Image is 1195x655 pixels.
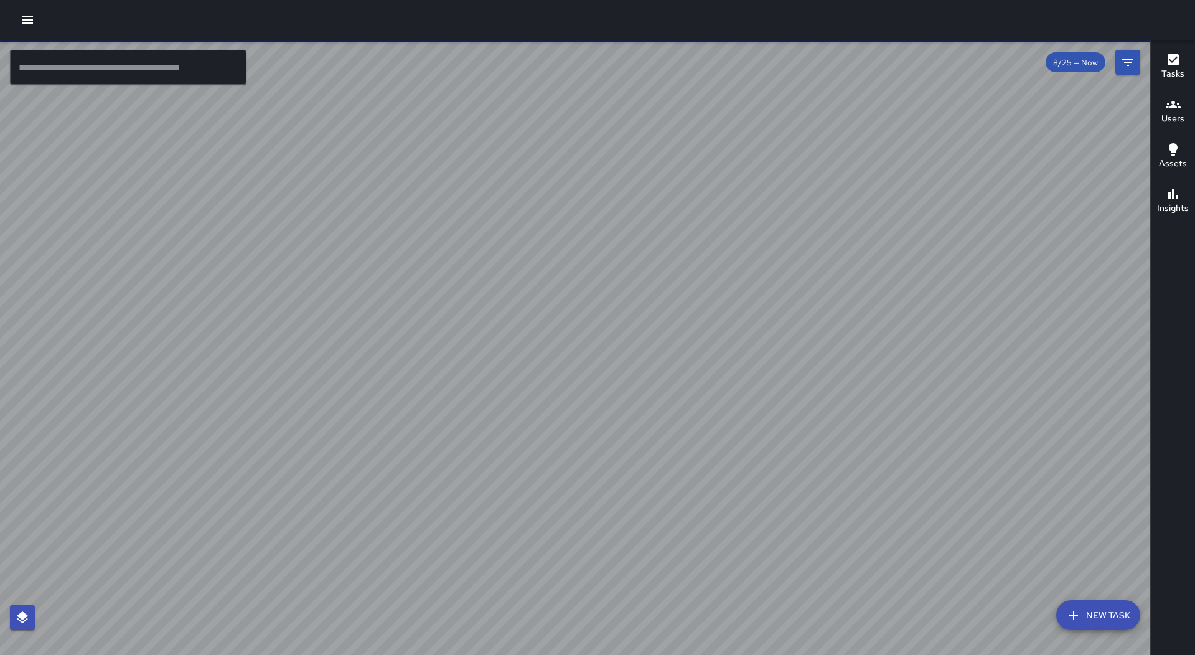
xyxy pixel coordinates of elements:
button: Insights [1151,179,1195,224]
h6: Assets [1159,157,1187,171]
button: Tasks [1151,45,1195,90]
button: Assets [1151,134,1195,179]
h6: Tasks [1161,67,1184,81]
button: Filters [1115,50,1140,75]
h6: Users [1161,112,1184,126]
h6: Insights [1157,202,1189,215]
span: 8/25 — Now [1046,57,1105,68]
button: New Task [1056,600,1140,630]
button: Users [1151,90,1195,134]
